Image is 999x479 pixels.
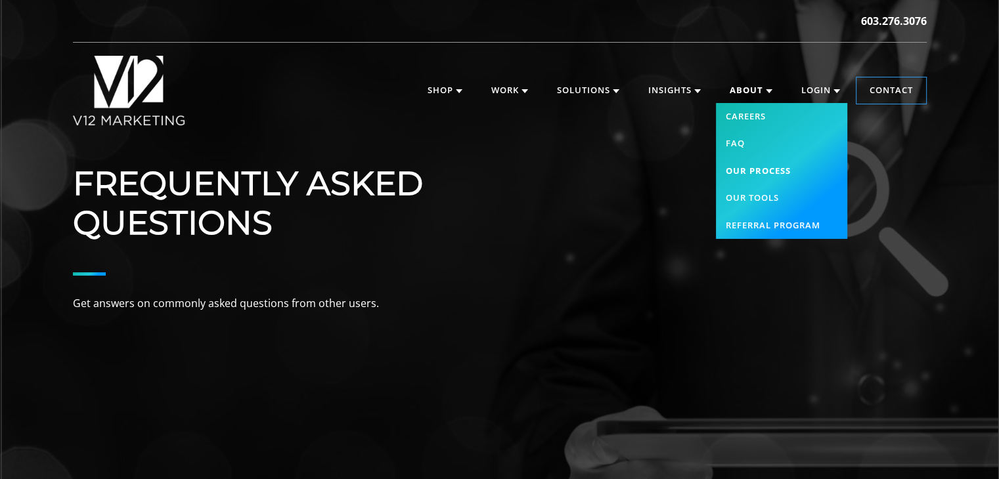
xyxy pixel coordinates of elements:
iframe: Chat Widget [763,327,999,479]
a: Solutions [544,77,633,104]
a: FAQ [716,130,847,157]
p: Get answers on commonly asked questions from other users. [73,295,467,312]
a: Insights [635,77,714,104]
a: Our Process [716,157,847,185]
a: Referral Program [716,212,847,239]
a: 603.276.3076 [861,13,927,29]
a: Our Tools [716,184,847,212]
img: V12 MARKETING Logo New Hampshire Marketing Agency [73,56,185,125]
a: Login [788,77,853,104]
a: Shop [414,77,476,104]
a: Careers [716,103,847,131]
a: Contact [856,77,926,104]
a: About [717,77,786,104]
a: Work [478,77,541,104]
h1: Frequently Asked Questions [73,164,467,243]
